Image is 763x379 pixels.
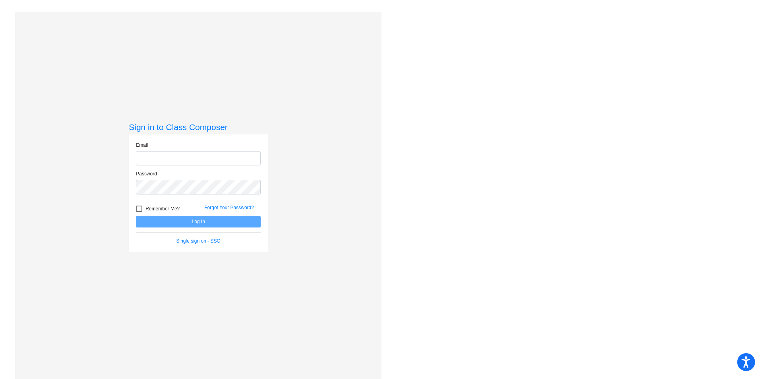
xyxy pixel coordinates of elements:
[136,142,148,149] label: Email
[204,205,254,210] a: Forgot Your Password?
[129,122,268,132] h3: Sign in to Class Composer
[176,238,221,244] a: Single sign on - SSO
[145,204,180,214] span: Remember Me?
[136,216,261,227] button: Log In
[136,170,157,177] label: Password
